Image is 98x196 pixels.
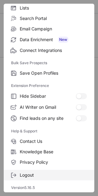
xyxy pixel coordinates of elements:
[20,37,87,43] span: Data Enrichment
[4,45,94,56] label: Connect Integrations
[4,157,94,167] label: Privacy Policy
[20,16,87,21] span: Search Portal
[20,159,87,165] span: Privacy Policy
[4,91,94,102] label: Hide Sidebar
[4,68,94,78] label: Save Open Profiles
[20,104,76,110] span: AI Writer on Gmail
[20,70,87,76] span: Save Open Profiles
[4,113,94,124] label: Find leads on any site
[4,34,94,45] label: Data Enrichment New
[58,37,68,43] span: New
[4,183,94,193] div: Version 5.16.5
[4,3,94,13] label: Lists
[20,149,87,155] span: Knowledge Base
[4,170,94,180] label: Logout
[4,147,94,157] label: Knowledge Base
[11,126,87,136] label: Help & Support
[4,102,94,113] label: AI Writer on Gmail
[4,136,94,147] label: Contact Us
[11,58,87,68] label: Bulk Save Prospects
[20,93,76,99] span: Hide Sidebar
[20,139,87,144] span: Contact Us
[20,48,87,53] span: Connect Integrations
[20,116,76,121] span: Find leads on any site
[11,81,87,91] label: Extension Preference
[4,24,94,34] label: Email Campaign
[20,5,87,11] span: Lists
[4,13,94,24] label: Search Portal
[20,26,87,32] span: Email Campaign
[20,172,87,178] span: Logout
